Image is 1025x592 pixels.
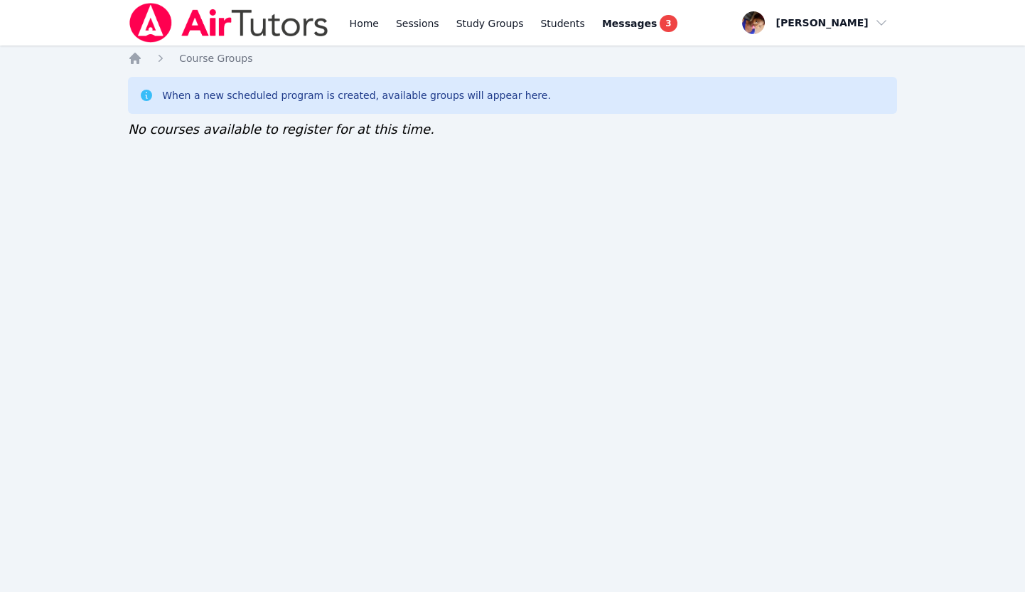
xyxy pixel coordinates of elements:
nav: Breadcrumb [128,51,897,65]
span: Messages [602,16,657,31]
div: When a new scheduled program is created, available groups will appear here. [162,88,551,102]
span: No courses available to register for at this time. [128,122,434,137]
a: Course Groups [179,51,252,65]
span: 3 [660,15,677,32]
img: Air Tutors [128,3,329,43]
span: Course Groups [179,53,252,64]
